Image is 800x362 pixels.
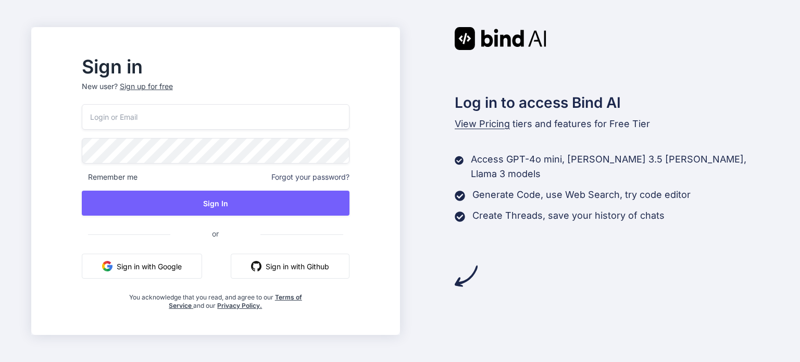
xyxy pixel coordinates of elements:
p: Access GPT-4o mini, [PERSON_NAME] 3.5 [PERSON_NAME], Llama 3 models [471,152,769,181]
div: You acknowledge that you read, and agree to our and our [126,287,305,310]
p: tiers and features for Free Tier [455,117,769,131]
div: Sign up for free [120,81,173,92]
img: Bind AI logo [455,27,546,50]
button: Sign In [82,191,349,216]
button: Sign in with Google [82,254,202,279]
span: Forgot your password? [271,172,349,182]
a: Privacy Policy. [217,302,262,309]
a: Terms of Service [169,293,302,309]
img: arrow [455,265,478,288]
span: View Pricing [455,118,510,129]
h2: Sign in [82,58,349,75]
span: Remember me [82,172,137,182]
p: Create Threads, save your history of chats [472,208,665,223]
img: github [251,261,261,271]
p: Generate Code, use Web Search, try code editor [472,188,691,202]
button: Sign in with Github [231,254,349,279]
input: Login or Email [82,104,349,130]
p: New user? [82,81,349,104]
span: or [170,221,260,246]
h2: Log in to access Bind AI [455,92,769,114]
img: google [102,261,113,271]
